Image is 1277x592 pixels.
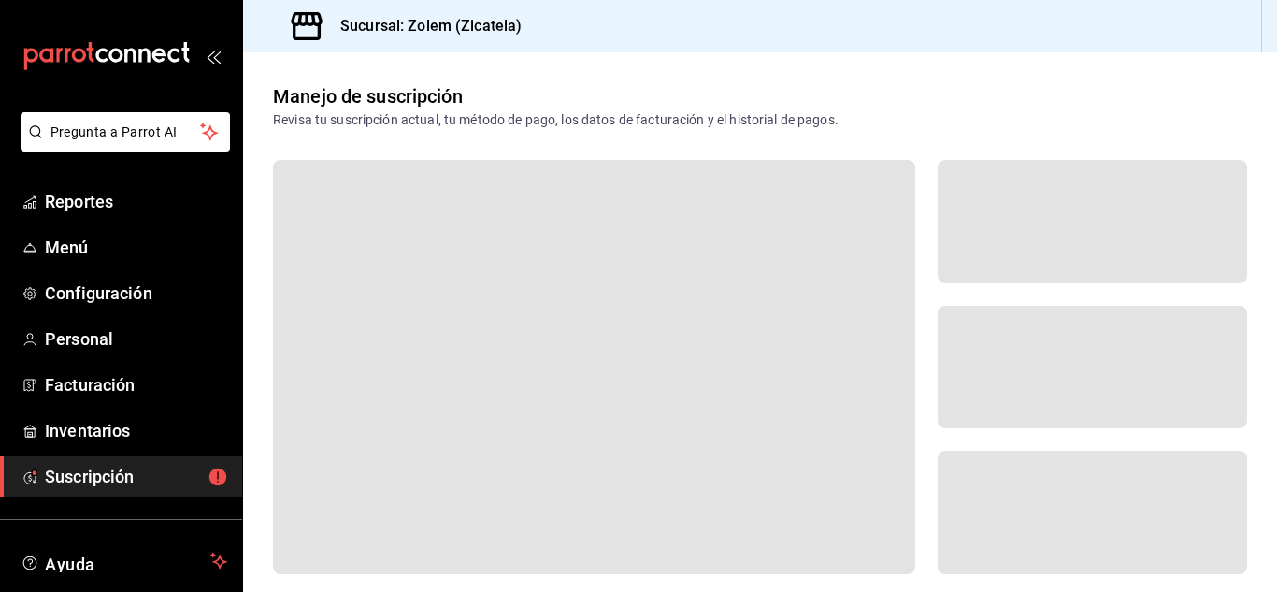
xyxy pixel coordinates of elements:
[45,372,227,397] span: Facturación
[325,15,522,37] h3: Sucursal: Zolem (Zicatela)
[45,189,227,214] span: Reportes
[13,136,230,155] a: Pregunta a Parrot AI
[45,326,227,352] span: Personal
[21,112,230,152] button: Pregunta a Parrot AI
[273,82,463,110] div: Manejo de suscripción
[45,464,227,489] span: Suscripción
[45,235,227,260] span: Menú
[45,550,203,572] span: Ayuda
[45,281,227,306] span: Configuración
[206,49,221,64] button: open_drawer_menu
[45,418,227,443] span: Inventarios
[273,110,839,130] div: Revisa tu suscripción actual, tu método de pago, los datos de facturación y el historial de pagos.
[50,123,201,142] span: Pregunta a Parrot AI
